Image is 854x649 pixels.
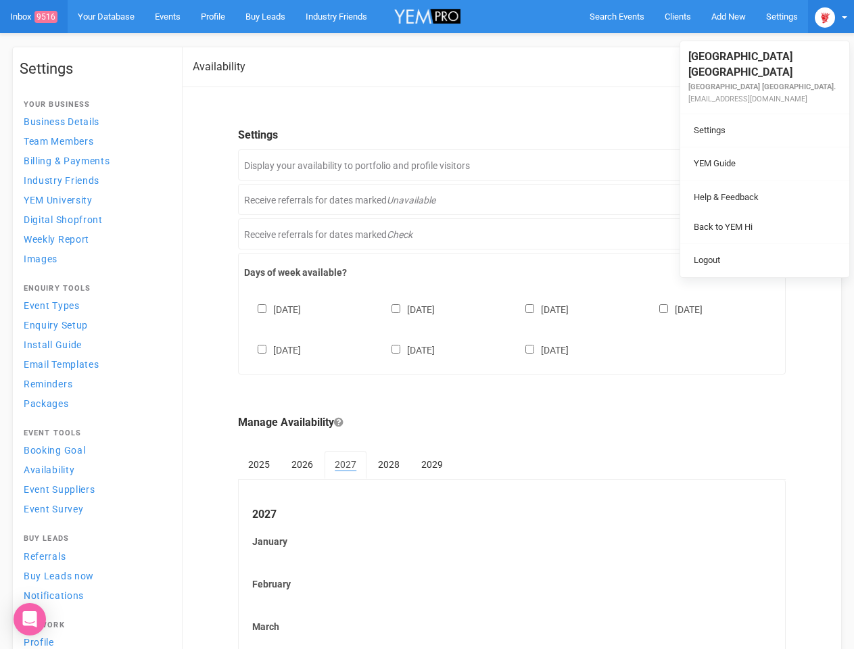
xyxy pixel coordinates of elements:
input: [DATE] [392,345,400,354]
label: [DATE] [646,302,703,316]
span: Reminders [24,379,72,389]
input: [DATE] [258,304,266,313]
a: Logout [684,247,846,274]
a: Availability [20,460,168,479]
a: 2025 [238,451,280,478]
div: Open Intercom Messenger [14,603,46,635]
img: open-uri20250107-2-1pbi2ie [815,7,835,28]
span: Booking Goal [24,445,85,456]
a: Install Guide [20,335,168,354]
legend: Manage Availability [238,415,786,431]
a: Buy Leads now [20,567,168,585]
label: February [252,577,772,591]
input: [DATE] [525,345,534,354]
a: YEM Guide [684,151,846,177]
span: Billing & Payments [24,155,110,166]
a: Industry Friends [20,171,168,189]
a: 2028 [368,451,410,478]
span: Install Guide [24,339,82,350]
label: [DATE] [378,342,435,357]
span: Event Suppliers [24,484,95,495]
span: [GEOGRAPHIC_DATA] [GEOGRAPHIC_DATA] [688,50,792,78]
span: Clients [665,11,691,22]
label: Days of week available? [244,266,780,279]
a: Event Suppliers [20,480,168,498]
label: March [252,620,772,633]
span: Event Types [24,300,80,311]
a: 2026 [281,451,323,478]
span: Packages [24,398,69,409]
span: 9516 [34,11,57,23]
a: Help & Feedback [684,185,846,211]
input: [DATE] [659,304,668,313]
a: Event Survey [20,500,168,518]
legend: Settings [238,128,786,143]
input: [DATE] [525,304,534,313]
a: Event Types [20,296,168,314]
h1: Settings [20,61,168,77]
h2: Availability [193,61,245,73]
a: Business Details [20,112,168,130]
span: Weekly Report [24,234,89,245]
span: Digital Shopfront [24,214,103,225]
div: Display your availability to portfolio and profile visitors [238,149,786,181]
span: Team Members [24,136,93,147]
a: 2027 [325,451,366,479]
span: Enquiry Setup [24,320,88,331]
a: Billing & Payments [20,151,168,170]
a: Notifications [20,586,168,604]
h4: Enquiry Tools [24,285,164,293]
span: Search Events [590,11,644,22]
span: Email Templates [24,359,99,370]
span: YEM University [24,195,93,206]
label: [DATE] [512,342,569,357]
label: [DATE] [244,302,301,316]
a: Booking Goal [20,441,168,459]
span: Add New [711,11,746,22]
span: Business Details [24,116,99,127]
h4: Event Tools [24,429,164,437]
legend: 2027 [252,507,772,523]
a: Reminders [20,375,168,393]
h4: Network [24,621,164,629]
a: Email Templates [20,355,168,373]
label: [DATE] [378,302,435,316]
a: YEM University [20,191,168,209]
a: Settings [684,118,846,144]
a: Referrals [20,547,168,565]
label: [DATE] [512,302,569,316]
span: Images [24,254,57,264]
a: Enquiry Setup [20,316,168,334]
em: Unavailable [387,195,435,206]
span: Event Survey [24,504,83,514]
a: Packages [20,394,168,412]
a: Digital Shopfront [20,210,168,229]
input: [DATE] [392,304,400,313]
span: Notifications [24,590,84,601]
a: Back to YEM Hi [684,214,846,241]
h4: Your Business [24,101,164,109]
em: Check [387,229,412,240]
span: Availability [24,464,74,475]
label: [DATE] [244,342,301,357]
small: [GEOGRAPHIC_DATA] [GEOGRAPHIC_DATA]. [688,82,836,91]
a: Images [20,249,168,268]
small: [EMAIL_ADDRESS][DOMAIN_NAME] [688,95,807,103]
a: 2029 [411,451,453,478]
a: Weekly Report [20,230,168,248]
div: Receive referrals for dates marked [238,218,786,249]
a: Team Members [20,132,168,150]
div: Receive referrals for dates marked [238,184,786,215]
label: January [252,535,772,548]
input: [DATE] [258,345,266,354]
h4: Buy Leads [24,535,164,543]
